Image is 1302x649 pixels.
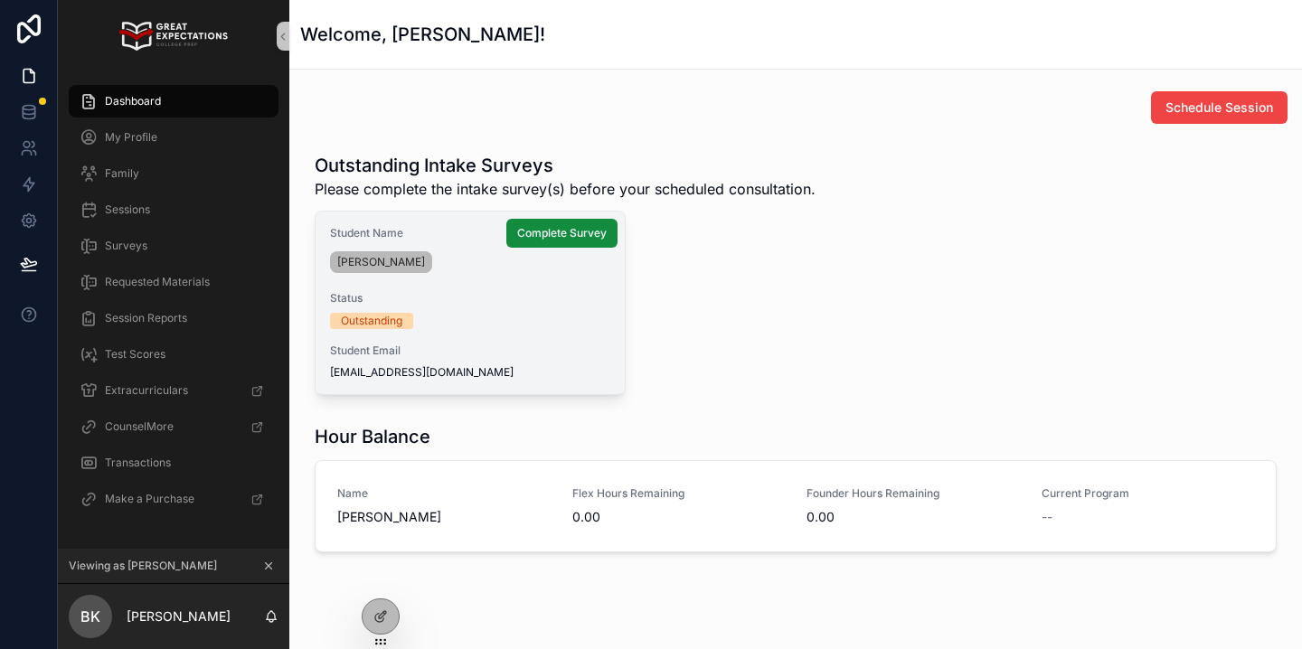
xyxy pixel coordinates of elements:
a: Sessions [69,193,278,226]
a: Dashboard [69,85,278,118]
span: [PERSON_NAME] [337,508,551,526]
img: App logo [119,22,227,51]
span: [PERSON_NAME] [337,255,425,269]
a: My Profile [69,121,278,154]
span: Viewing as [PERSON_NAME] [69,559,217,573]
span: -- [1042,508,1052,526]
div: scrollable content [58,72,289,549]
span: BK [80,606,100,627]
span: Session Reports [105,311,187,325]
span: Schedule Session [1165,99,1273,117]
span: Transactions [105,456,171,470]
a: Surveys [69,230,278,262]
span: CounselMore [105,419,174,434]
span: 0.00 [572,508,786,526]
span: [EMAIL_ADDRESS][DOMAIN_NAME] [330,365,610,380]
span: Name [337,486,551,501]
a: Family [69,157,278,190]
p: [PERSON_NAME] [127,607,231,625]
span: Student Name [330,226,610,240]
a: Test Scores [69,338,278,371]
span: Current Program [1042,486,1255,501]
span: Flex Hours Remaining [572,486,786,501]
a: Session Reports [69,302,278,334]
a: Extracurriculars [69,374,278,407]
h1: Welcome, [PERSON_NAME]! [300,22,545,47]
a: Make a Purchase [69,483,278,515]
a: Transactions [69,447,278,479]
span: Make a Purchase [105,492,194,506]
span: Family [105,166,139,181]
button: Schedule Session [1151,91,1288,124]
span: Complete Survey [517,226,607,240]
span: Extracurriculars [105,383,188,398]
a: CounselMore [69,410,278,443]
h1: Hour Balance [315,424,430,449]
span: Please complete the intake survey(s) before your scheduled consultation. [315,178,816,200]
span: Surveys [105,239,147,253]
div: Outstanding [341,313,402,329]
a: Requested Materials [69,266,278,298]
span: Founder Hours Remaining [807,486,1020,501]
span: Requested Materials [105,275,210,289]
button: Complete Survey [506,219,618,248]
span: Status [330,291,610,306]
span: Sessions [105,202,150,217]
span: Test Scores [105,347,165,362]
span: Dashboard [105,94,161,108]
span: 0.00 [807,508,1020,526]
span: My Profile [105,130,157,145]
h1: Outstanding Intake Surveys [315,153,816,178]
a: [PERSON_NAME] [330,251,432,273]
span: Student Email [330,343,610,358]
